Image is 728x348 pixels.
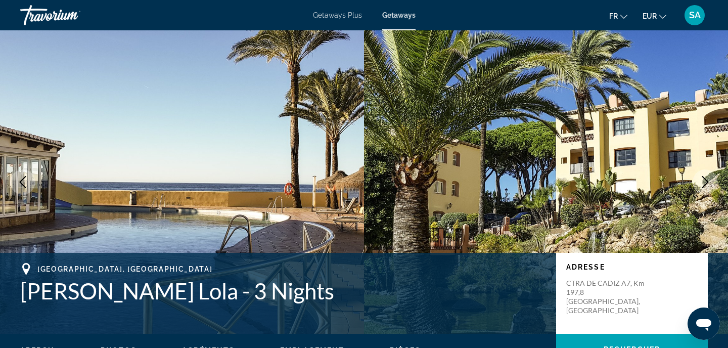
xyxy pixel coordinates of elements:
[313,11,362,19] a: Getaways Plus
[693,169,718,195] button: Next image
[37,265,212,273] span: [GEOGRAPHIC_DATA], [GEOGRAPHIC_DATA]
[688,308,720,340] iframe: Bouton de lancement de la fenêtre de messagerie
[20,2,121,28] a: Travorium
[566,263,698,271] p: Adresse
[643,12,657,20] span: EUR
[643,9,666,23] button: Change currency
[382,11,416,19] a: Getaways
[609,9,627,23] button: Change language
[20,278,546,304] h1: [PERSON_NAME] Lola - 3 Nights
[689,10,701,20] span: SA
[681,5,708,26] button: User Menu
[566,279,647,315] p: CTRA DE CADIZ A7, km 197,8 [GEOGRAPHIC_DATA], [GEOGRAPHIC_DATA]
[609,12,618,20] span: fr
[10,169,35,195] button: Previous image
